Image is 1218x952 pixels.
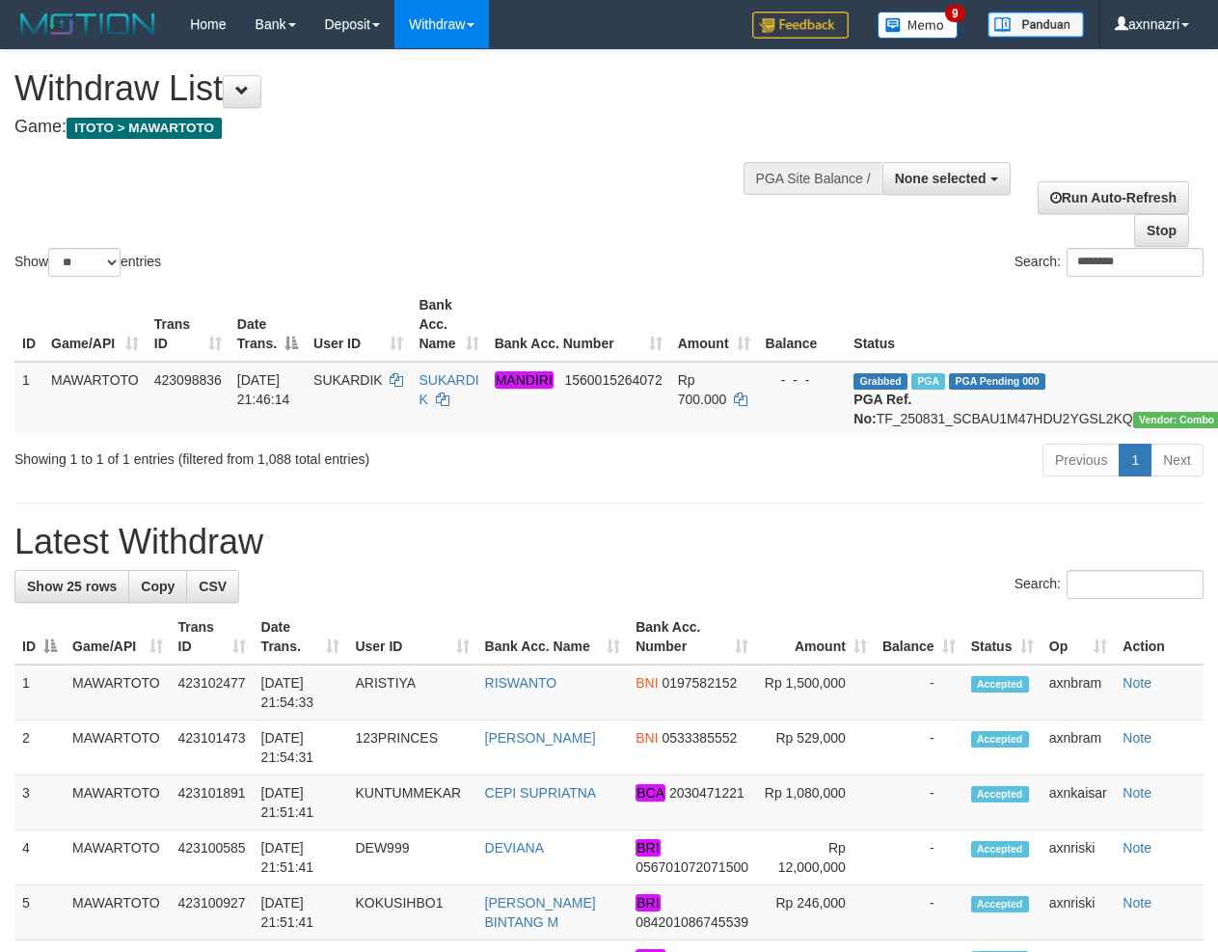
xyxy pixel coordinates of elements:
[878,12,959,39] img: Button%20Memo.svg
[65,665,171,721] td: MAWARTOTO
[744,162,882,195] div: PGA Site Balance /
[14,721,65,775] td: 2
[254,721,348,775] td: [DATE] 21:54:31
[254,775,348,830] td: [DATE] 21:51:41
[306,287,411,362] th: User ID: activate to sort column ascending
[313,372,383,388] span: SUKARDIK
[128,570,187,603] a: Copy
[669,785,744,801] span: Copy 2030471221 to clipboard
[1015,248,1204,277] label: Search:
[949,373,1045,390] span: PGA Pending
[564,372,662,388] span: Copy 1560015264072 to clipboard
[875,885,963,940] td: -
[347,721,476,775] td: 123PRINCES
[636,894,660,911] em: BRI
[154,372,222,388] span: 423098836
[1042,775,1116,830] td: axnkaisar
[65,885,171,940] td: MAWARTOTO
[171,775,254,830] td: 423101891
[756,830,875,885] td: Rp 12,000,000
[971,841,1029,857] span: Accepted
[963,610,1042,665] th: Status: activate to sort column ascending
[411,287,486,362] th: Bank Acc. Name: activate to sort column ascending
[882,162,1011,195] button: None selected
[875,665,963,721] td: -
[1123,730,1151,746] a: Note
[419,372,478,407] a: SUKARDI K
[237,372,290,407] span: [DATE] 21:46:14
[14,665,65,721] td: 1
[895,171,987,186] span: None selected
[65,610,171,665] th: Game/API: activate to sort column ascending
[1042,721,1116,775] td: axnbram
[485,895,596,930] a: [PERSON_NAME] BINTANG M
[678,372,727,407] span: Rp 700.000
[147,287,230,362] th: Trans ID: activate to sort column ascending
[1038,181,1189,214] a: Run Auto-Refresh
[14,610,65,665] th: ID: activate to sort column descending
[670,287,758,362] th: Amount: activate to sort column ascending
[347,610,476,665] th: User ID: activate to sort column ascending
[1119,444,1151,476] a: 1
[636,839,660,857] em: BRI
[1123,840,1151,856] a: Note
[347,885,476,940] td: KOKUSIHBO1
[1150,444,1204,476] a: Next
[487,287,670,362] th: Bank Acc. Number: activate to sort column ascending
[1042,444,1120,476] a: Previous
[254,830,348,885] td: [DATE] 21:51:41
[171,721,254,775] td: 423101473
[1015,570,1204,599] label: Search:
[199,579,227,594] span: CSV
[853,392,911,426] b: PGA Ref. No:
[347,665,476,721] td: ARISTIYA
[971,676,1029,693] span: Accepted
[1067,570,1204,599] input: Search:
[14,775,65,830] td: 3
[254,665,348,721] td: [DATE] 21:54:33
[971,786,1029,802] span: Accepted
[636,675,658,691] span: BNI
[477,610,629,665] th: Bank Acc. Name: activate to sort column ascending
[1115,610,1204,665] th: Action
[875,610,963,665] th: Balance: activate to sort column ascending
[752,12,849,39] img: Feedback.jpg
[945,5,965,22] span: 9
[27,579,117,594] span: Show 25 rows
[1042,830,1116,885] td: axnriski
[756,665,875,721] td: Rp 1,500,000
[141,579,175,594] span: Copy
[186,570,239,603] a: CSV
[636,730,658,746] span: BNI
[14,118,793,137] h4: Game:
[756,775,875,830] td: Rp 1,080,000
[758,287,847,362] th: Balance
[67,118,222,139] span: ITOTO > MAWARTOTO
[485,730,596,746] a: [PERSON_NAME]
[230,287,306,362] th: Date Trans.: activate to sort column descending
[875,830,963,885] td: -
[971,731,1029,748] span: Accepted
[48,248,121,277] select: Showentries
[14,570,129,603] a: Show 25 rows
[662,730,737,746] span: Copy 0533385552 to clipboard
[171,885,254,940] td: 423100927
[853,373,907,390] span: Grabbed
[1042,665,1116,721] td: axnbram
[1042,610,1116,665] th: Op: activate to sort column ascending
[1123,785,1151,801] a: Note
[636,914,748,930] span: Copy 084201086745539 to clipboard
[171,665,254,721] td: 423102477
[14,248,161,277] label: Show entries
[254,885,348,940] td: [DATE] 21:51:41
[756,610,875,665] th: Amount: activate to sort column ascending
[14,287,43,362] th: ID
[347,830,476,885] td: DEW999
[988,12,1084,38] img: panduan.png
[1123,895,1151,911] a: Note
[14,362,43,436] td: 1
[65,775,171,830] td: MAWARTOTO
[254,610,348,665] th: Date Trans.: activate to sort column ascending
[636,784,665,802] em: BCA
[911,373,945,390] span: Marked by axnkaisar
